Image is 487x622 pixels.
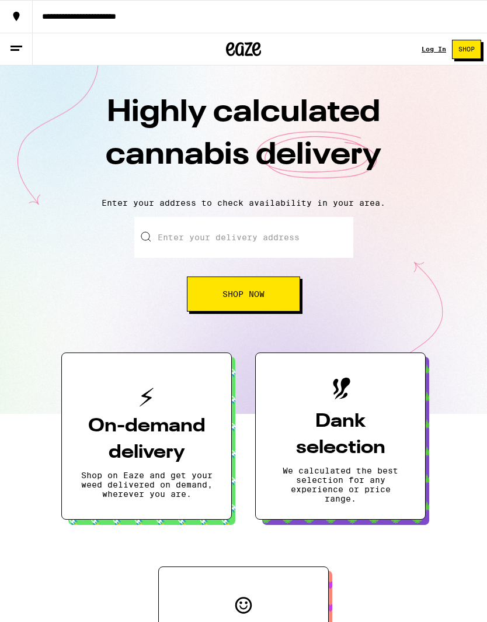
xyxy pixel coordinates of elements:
[274,466,406,503] p: We calculated the best selection for any experience or price range.
[61,353,232,520] button: On-demand deliveryShop on Eaze and get your weed delivered on demand, wherever you are.
[134,217,353,258] input: Enter your delivery address
[81,471,213,499] p: Shop on Eaze and get your weed delivered on demand, wherever you are.
[255,353,426,520] button: Dank selectionWe calculated the best selection for any experience or price range.
[422,46,446,53] div: Log In
[81,413,213,466] h3: On-demand delivery
[274,409,406,461] h3: Dank selection
[452,40,481,59] button: Shop
[39,92,448,189] h1: Highly calculated cannabis delivery
[187,277,300,312] button: Shop Now
[222,290,265,298] span: Shop Now
[12,198,475,208] p: Enter your address to check availability in your area.
[458,46,475,53] span: Shop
